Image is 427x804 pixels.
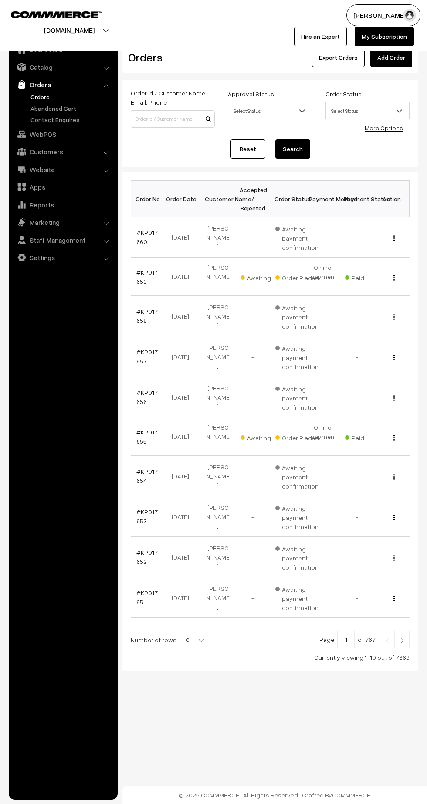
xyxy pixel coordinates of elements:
[340,181,375,217] th: Payment Status
[275,222,319,252] span: Awaiting payment confirmation
[393,355,395,360] img: Menu
[230,139,265,159] a: Reset
[393,275,395,281] img: Menu
[200,496,235,537] td: [PERSON_NAME]
[393,515,395,520] img: Menu
[166,336,200,377] td: [DATE]
[11,11,102,18] img: COMMMERCE
[340,456,375,496] td: -
[11,214,115,230] a: Marketing
[28,104,115,113] a: Abandoned Cart
[28,115,115,124] a: Contact Enquires
[305,181,340,217] th: Payment Method
[270,181,305,217] th: Order Status
[375,181,410,217] th: Action
[332,791,370,799] a: COMMMERCE
[235,577,270,618] td: -
[200,577,235,618] td: [PERSON_NAME]
[275,461,319,491] span: Awaiting payment confirmation
[11,9,87,19] a: COMMMERCE
[340,577,375,618] td: -
[235,217,270,258] td: -
[181,631,207,649] span: 10
[383,638,391,643] img: Left
[200,377,235,417] td: [PERSON_NAME]
[200,258,235,296] td: [PERSON_NAME]
[136,348,158,365] a: #KP017657
[136,268,158,285] a: #KP017659
[370,48,412,67] a: Add Order
[200,537,235,577] td: [PERSON_NAME]
[340,377,375,417] td: -
[122,786,427,804] footer: © 2025 COMMMERCE | All Rights Reserved | Crafted By
[325,102,410,119] span: Select Status
[200,296,235,336] td: [PERSON_NAME]
[200,181,235,217] th: Customer Name
[275,542,319,572] span: Awaiting payment confirmation
[340,217,375,258] td: -
[346,4,420,26] button: [PERSON_NAME]
[181,631,207,648] span: 10
[28,92,115,102] a: Orders
[128,51,214,64] h2: Orders
[235,377,270,417] td: -
[131,88,215,107] label: Order Id / Customer Name, Email, Phone
[340,496,375,537] td: -
[131,635,176,645] span: Number of rows
[200,456,235,496] td: [PERSON_NAME]
[358,636,376,643] span: of 767
[393,395,395,401] img: Menu
[275,342,319,371] span: Awaiting payment confirmation
[136,308,158,324] a: #KP017658
[200,217,235,258] td: [PERSON_NAME]
[131,110,215,128] input: Order Id / Customer Name / Customer Email / Customer Phone
[275,271,319,282] span: Order Placed
[241,431,284,442] span: Awaiting
[319,636,334,643] span: Page
[325,89,362,98] label: Order Status
[11,59,115,75] a: Catalog
[275,583,319,612] span: Awaiting payment confirmation
[11,144,115,159] a: Customers
[340,296,375,336] td: -
[136,468,158,484] a: #KP017654
[228,102,312,119] span: Select Status
[312,48,365,67] button: Export Orders
[166,456,200,496] td: [DATE]
[345,271,389,282] span: Paid
[403,9,416,22] img: user
[200,336,235,377] td: [PERSON_NAME]
[228,89,274,98] label: Approval Status
[393,474,395,480] img: Menu
[235,496,270,537] td: -
[393,235,395,241] img: Menu
[136,549,158,565] a: #KP017652
[131,653,410,662] div: Currently viewing 1-10 out of 7668
[275,139,310,159] button: Search
[228,103,312,119] span: Select Status
[326,103,409,119] span: Select Status
[393,314,395,320] img: Menu
[166,181,200,217] th: Order Date
[393,435,395,441] img: Menu
[11,250,115,265] a: Settings
[166,217,200,258] td: [DATE]
[275,431,319,442] span: Order Placed
[11,126,115,142] a: WebPOS
[393,596,395,601] img: Menu
[11,197,115,213] a: Reports
[305,417,340,456] td: Online payment
[11,162,115,177] a: Website
[398,638,406,643] img: Right
[131,181,166,217] th: Order No
[136,428,158,445] a: #KP017655
[241,271,284,282] span: Awaiting
[166,496,200,537] td: [DATE]
[166,296,200,336] td: [DATE]
[166,577,200,618] td: [DATE]
[136,589,158,606] a: #KP017651
[235,181,270,217] th: Accepted / Rejected
[294,27,347,46] a: Hire an Expert
[136,389,158,405] a: #KP017656
[14,19,125,41] button: [DOMAIN_NAME]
